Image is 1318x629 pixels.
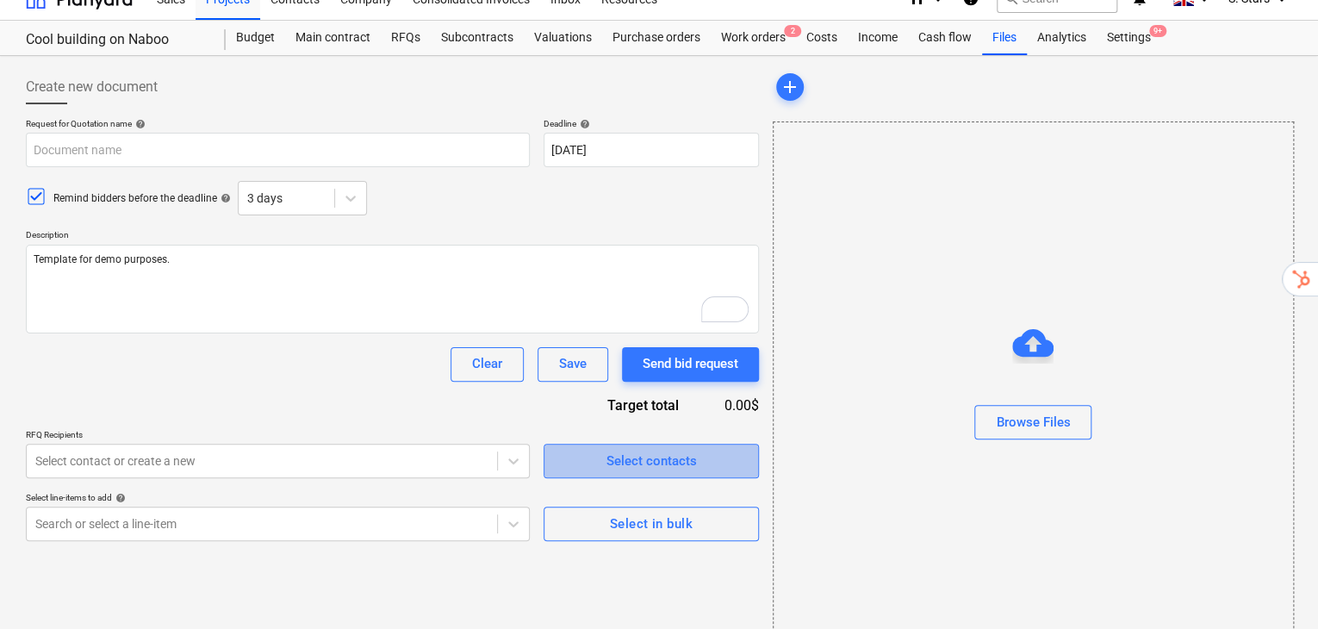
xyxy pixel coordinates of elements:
[26,245,759,333] textarea: To enrich screen reader interactions, please activate Accessibility in Grammarly extension settings
[706,395,759,415] div: 0.00$
[217,193,231,203] span: help
[26,429,530,444] p: RFQ Recipients
[472,352,502,375] div: Clear
[559,352,587,375] div: Save
[610,513,693,535] div: Select in bulk
[544,118,759,129] div: Deadline
[780,77,800,97] span: add
[544,133,759,167] input: Deadline not specified
[26,229,759,244] p: Description
[982,21,1027,55] a: Files
[602,21,711,55] a: Purchase orders
[53,191,231,206] div: Remind bidders before the deadline
[1097,21,1161,55] a: Settings9+
[451,347,524,382] button: Clear
[26,133,530,167] input: Document name
[544,444,759,478] button: Select contacts
[606,450,696,472] div: Select contacts
[622,347,759,382] button: Send bid request
[132,119,146,129] span: help
[544,507,759,541] button: Select in bulk
[381,21,431,55] a: RFQs
[974,405,1091,439] button: Browse Files
[285,21,381,55] a: Main contract
[112,493,126,503] span: help
[996,411,1070,433] div: Browse Files
[848,21,908,55] a: Income
[26,118,530,129] div: Request for Quotation name
[538,347,608,382] button: Save
[643,352,738,375] div: Send bid request
[1097,21,1161,55] div: Settings
[26,31,205,49] div: Cool building on Naboo
[431,21,524,55] a: Subcontracts
[535,395,706,415] div: Target total
[26,77,158,97] span: Create new document
[1149,25,1166,37] span: 9+
[26,492,530,503] div: Select line-items to add
[576,119,590,129] span: help
[711,21,796,55] a: Work orders2
[226,21,285,55] a: Budget
[1027,21,1097,55] a: Analytics
[524,21,602,55] a: Valuations
[796,21,848,55] a: Costs
[784,25,801,37] span: 2
[711,21,796,55] div: Work orders
[908,21,982,55] a: Cash flow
